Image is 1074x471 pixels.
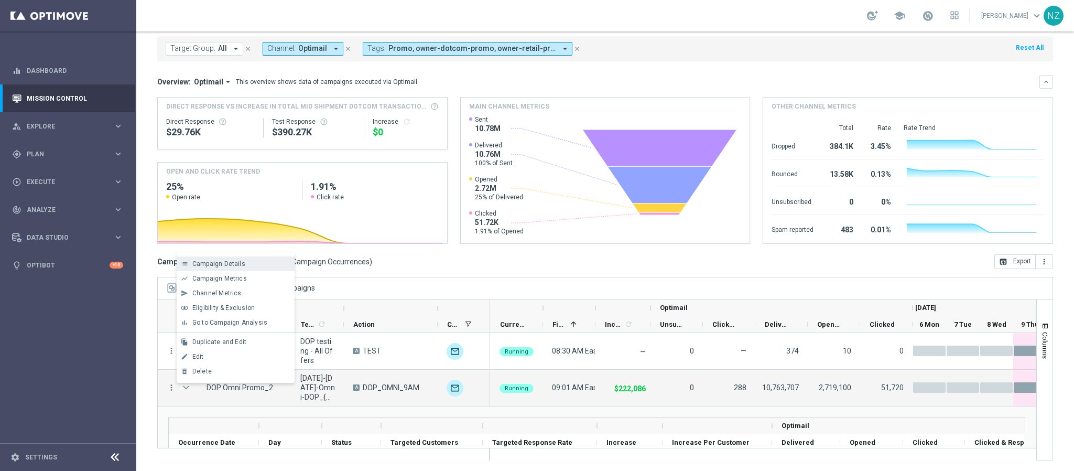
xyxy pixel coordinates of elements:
i: equalizer [12,66,21,76]
button: gps_fixed Plan keyboard_arrow_right [12,150,124,158]
i: more_vert [1040,258,1048,266]
div: 384.1K [826,137,853,154]
span: Increase [605,320,623,328]
span: 288 [734,383,746,392]
div: 0% [866,192,891,209]
span: 7 Tue [954,320,972,328]
span: Optimail [194,77,223,87]
span: Action [353,320,375,328]
i: person_search [12,122,21,131]
span: Plan [27,151,113,157]
div: This overview shows data of campaigns executed via Optimail [236,77,417,87]
i: open_in_browser [999,258,1007,266]
button: close [572,43,582,55]
button: join_inner Eligibility & Exclusion [177,301,295,315]
img: Optimail [447,380,463,397]
button: close [243,43,253,55]
i: track_changes [12,205,21,215]
i: refresh [403,117,411,126]
span: Clicked & Responded [974,438,1045,446]
a: Mission Control [27,84,123,112]
img: Optimail [447,343,463,360]
span: Increase [606,438,636,446]
button: Reset All [1015,42,1045,53]
span: Status [331,438,352,446]
span: Opened [475,175,523,184]
span: Campaign Metrics [192,275,247,282]
span: Tags: [367,44,386,53]
i: arrow_drop_down [560,44,570,53]
div: 483 [826,220,853,237]
span: Campaign Details [192,260,245,267]
div: Direct Response [166,117,255,126]
button: Tags: Promo, owner-dotcom-promo, owner-retail-promo, promo arrow_drop_down [363,42,572,56]
span: Opened [817,320,842,328]
div: Optibot [12,251,123,279]
i: play_circle_outline [12,177,21,187]
span: Explore [27,123,113,130]
span: Unsubscribed [660,320,685,328]
div: $29,764 [166,126,255,138]
button: person_search Explore keyboard_arrow_right [12,122,124,131]
colored-tag: Running [500,383,534,393]
i: bar_chart [181,319,188,326]
button: track_changes Analyze keyboard_arrow_right [12,206,124,214]
span: 0 [690,347,694,355]
div: 13.58K [826,165,853,181]
span: 08:30 AM Eastern Time (New York) (UTC -04:00) [552,347,720,355]
a: Dashboard [27,57,123,84]
i: keyboard_arrow_right [113,177,123,187]
button: delete_forever Delete [177,364,295,379]
i: delete_forever [181,368,188,375]
span: Opened [850,438,875,446]
div: 3.45% [866,137,891,154]
p: $222,086 [614,384,646,393]
span: 10 [843,347,851,355]
div: 0.01% [866,220,891,237]
button: more_vert [167,346,176,356]
h3: Overview: [157,77,191,87]
button: lightbulb Optibot +10 [12,261,124,270]
span: 25% of Delivered [475,193,523,201]
button: keyboard_arrow_down [1039,75,1053,89]
h3: Campaign List [157,257,372,266]
span: 10.10.25-Friday-Omni-DOP_{X}, 10.11.25-Satuday-Omni-DOP_{X}, 10.5.25-Sunday-Omni-DOP_{X}, 10.6.25... [300,373,335,402]
div: +10 [110,262,123,269]
span: [DATE] [915,304,936,312]
div: $390,267 [272,126,356,138]
span: Eligibility & Exclusion [192,304,255,312]
button: play_circle_outline Execute keyboard_arrow_right [12,178,124,186]
h4: OPEN AND CLICK RATE TREND [166,167,260,176]
span: 0 [899,347,904,355]
span: Delivered [475,141,513,149]
div: Execute [12,177,113,187]
span: Current Status [500,320,525,328]
span: 51,720 [881,383,904,392]
span: Direct Response VS Increase In Total Mid Shipment Dotcom Transaction Amount [166,102,427,111]
i: more_vert [167,383,176,392]
i: keyboard_arrow_right [113,149,123,159]
span: Channel [447,320,461,328]
a: [PERSON_NAME]keyboard_arrow_down [980,8,1044,24]
button: close [343,43,353,55]
div: Rate [866,124,891,132]
div: Press SPACE to select this row. [158,333,490,370]
span: Optimail [298,44,327,53]
span: Targeted Response Rate [492,438,572,446]
div: Data Studio [12,233,113,242]
span: ) [370,257,372,266]
button: send Channel Metrics [177,286,295,301]
div: 0.13% [866,165,891,181]
span: Execute [27,179,113,185]
i: refresh [624,320,633,328]
span: DOP_OMNI_9AM [363,383,419,392]
button: open_in_browser Export [994,254,1036,269]
i: keyboard_arrow_right [113,121,123,131]
button: Optimail arrow_drop_down [191,77,236,87]
i: keyboard_arrow_right [113,232,123,242]
multiple-options-button: Export to CSV [994,257,1053,265]
span: 9 Thu [1021,320,1039,328]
